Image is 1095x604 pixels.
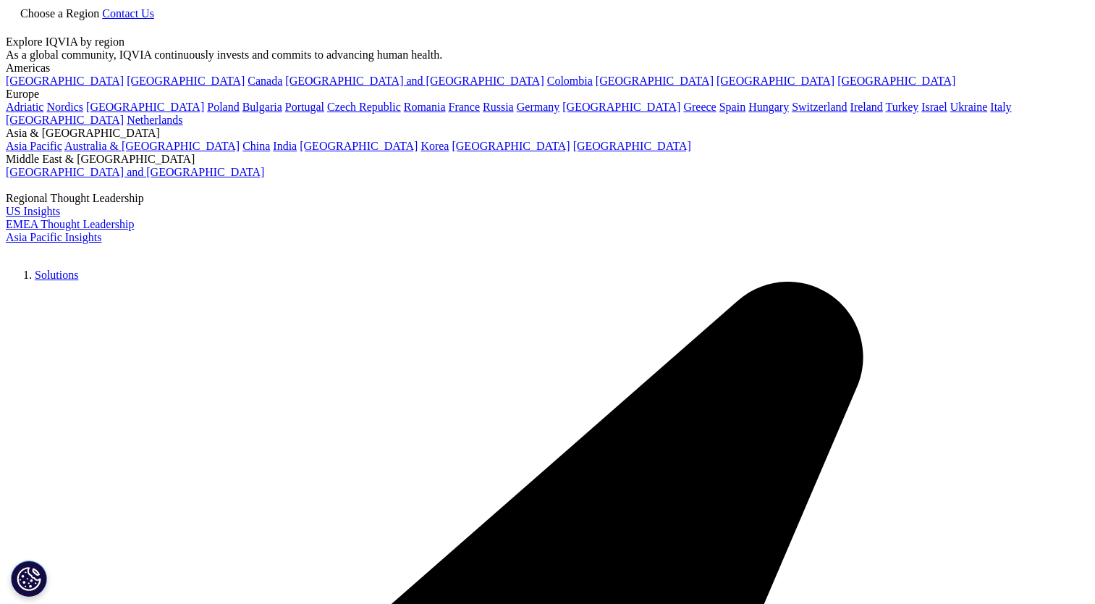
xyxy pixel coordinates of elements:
a: Switzerland [792,101,847,113]
div: As a global community, IQVIA continuously invests and commits to advancing human health. [6,49,1089,62]
a: Greece [683,101,716,113]
div: Asia & [GEOGRAPHIC_DATA] [6,127,1089,140]
a: Contact Us [102,7,154,20]
a: France [449,101,481,113]
a: [GEOGRAPHIC_DATA] [837,75,955,87]
a: Nordics [46,101,83,113]
a: Solutions [35,269,78,281]
a: [GEOGRAPHIC_DATA] and [GEOGRAPHIC_DATA] [6,166,264,178]
a: Israel [921,101,947,113]
a: [GEOGRAPHIC_DATA] [127,75,245,87]
a: [GEOGRAPHIC_DATA] [562,101,680,113]
a: Australia & [GEOGRAPHIC_DATA] [64,140,240,152]
button: Cookies Settings [11,561,47,597]
a: India [273,140,297,152]
a: Netherlands [127,114,182,126]
a: Romania [404,101,446,113]
a: Colombia [547,75,593,87]
a: [GEOGRAPHIC_DATA] [300,140,418,152]
a: [GEOGRAPHIC_DATA] [573,140,691,152]
a: Russia [483,101,514,113]
a: Hungary [748,101,789,113]
a: Asia Pacific Insights [6,231,101,243]
a: [GEOGRAPHIC_DATA] [6,114,124,126]
a: [GEOGRAPHIC_DATA] [86,101,204,113]
a: Spain [719,101,745,113]
a: [GEOGRAPHIC_DATA] [596,75,714,87]
a: Portugal [285,101,324,113]
a: China [242,140,270,152]
a: Italy [990,101,1011,113]
a: [GEOGRAPHIC_DATA] [452,140,570,152]
a: Turkey [886,101,919,113]
a: [GEOGRAPHIC_DATA] and [GEOGRAPHIC_DATA] [285,75,544,87]
span: Choose a Region [20,7,99,20]
div: Americas [6,62,1089,75]
a: [GEOGRAPHIC_DATA] [716,75,834,87]
a: Korea [420,140,449,152]
a: Bulgaria [242,101,282,113]
a: Poland [207,101,239,113]
a: Adriatic [6,101,43,113]
div: Explore IQVIA by region [6,35,1089,49]
a: Germany [517,101,560,113]
div: Regional Thought Leadership [6,192,1089,205]
a: EMEA Thought Leadership [6,218,134,230]
div: Europe [6,88,1089,101]
a: Ireland [850,101,883,113]
a: Czech Republic [327,101,401,113]
a: Canada [248,75,282,87]
a: US Insights [6,205,60,217]
div: Middle East & [GEOGRAPHIC_DATA] [6,153,1089,166]
a: [GEOGRAPHIC_DATA] [6,75,124,87]
a: Asia Pacific [6,140,62,152]
a: Ukraine [950,101,988,113]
